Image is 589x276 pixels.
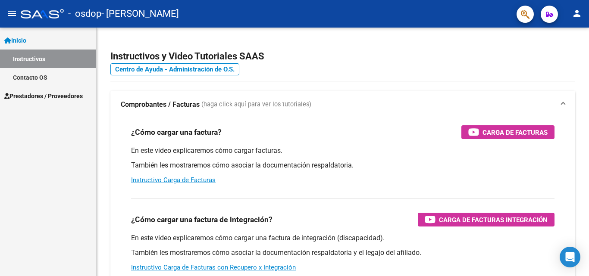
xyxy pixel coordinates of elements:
[572,8,582,19] mat-icon: person
[131,248,555,257] p: También les mostraremos cómo asociar la documentación respaldatoria y el legajo del afiliado.
[560,247,580,267] div: Open Intercom Messenger
[482,127,548,138] span: Carga de Facturas
[4,91,83,101] span: Prestadores / Proveedores
[461,125,555,139] button: Carga de Facturas
[4,36,26,45] span: Inicio
[131,161,555,170] p: También les mostraremos cómo asociar la documentación respaldatoria.
[110,91,575,118] mat-expansion-panel-header: Comprobantes / Facturas (haga click aquí para ver los tutoriales)
[131,146,555,155] p: En este video explicaremos cómo cargar facturas.
[131,214,273,226] h3: ¿Cómo cargar una factura de integración?
[201,100,311,109] span: (haga click aquí para ver los tutoriales)
[439,214,548,225] span: Carga de Facturas Integración
[110,63,239,75] a: Centro de Ayuda - Administración de O.S.
[68,4,101,23] span: - osdop
[7,8,17,19] mat-icon: menu
[131,233,555,243] p: En este video explicaremos cómo cargar una factura de integración (discapacidad).
[418,213,555,226] button: Carga de Facturas Integración
[121,100,200,109] strong: Comprobantes / Facturas
[131,264,296,271] a: Instructivo Carga de Facturas con Recupero x Integración
[110,48,575,65] h2: Instructivos y Video Tutoriales SAAS
[101,4,179,23] span: - [PERSON_NAME]
[131,126,222,138] h3: ¿Cómo cargar una factura?
[131,176,216,184] a: Instructivo Carga de Facturas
